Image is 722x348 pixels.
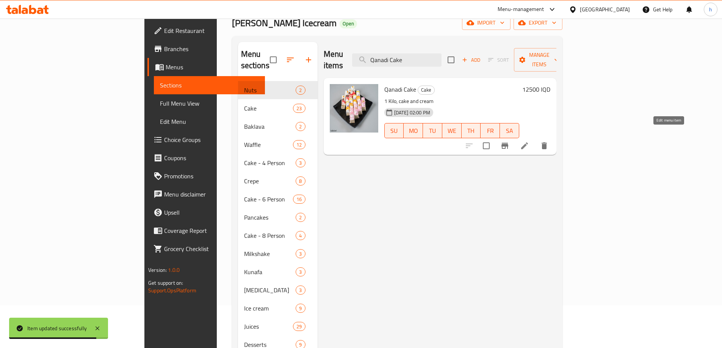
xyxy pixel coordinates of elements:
span: Sections [160,81,259,90]
span: 2 [296,214,305,221]
button: Manage items [514,48,565,72]
a: Full Menu View [154,94,265,112]
span: h [709,5,712,14]
span: Qanadi Cake [384,84,416,95]
span: MO [407,125,420,136]
span: Edit Restaurant [164,26,259,35]
input: search [352,53,442,67]
div: Milkshake [244,249,296,258]
div: [GEOGRAPHIC_DATA] [580,5,630,14]
div: Open [340,19,357,28]
h6: 12500 IQD [522,84,550,95]
span: 2 [296,123,305,130]
div: Nuts2 [238,81,318,99]
button: Add [459,54,483,66]
span: Coupons [164,153,259,162]
div: Menu-management [498,5,544,14]
div: items [296,231,305,240]
div: Cake [418,86,435,95]
span: Select section first [483,54,514,66]
span: Select section [443,52,459,68]
span: Crepe [244,176,296,186]
span: Sort sections [281,51,299,69]
button: TU [423,123,442,138]
div: Crepe8 [238,172,318,190]
button: delete [535,137,553,155]
button: import [462,16,511,30]
span: 23 [293,105,305,112]
button: Branch-specific-item [496,137,514,155]
div: Cake - 4 Person3 [238,154,318,172]
div: items [296,213,305,222]
div: items [293,195,305,204]
button: export [514,16,562,30]
div: items [296,267,305,276]
span: 29 [293,323,305,330]
span: 3 [296,268,305,276]
a: Coupons [147,149,265,167]
span: 2 [296,87,305,94]
div: Ice Pack [244,286,296,295]
span: Edit Menu [160,117,259,126]
span: export [520,18,556,28]
span: Juices [244,322,293,331]
span: Pancakes [244,213,296,222]
div: items [296,304,305,313]
div: Waffle12 [238,136,318,154]
span: Full Menu View [160,99,259,108]
span: Grocery Checklist [164,244,259,253]
span: FR [484,125,497,136]
div: Baklava [244,122,296,131]
div: items [296,86,305,95]
span: 16 [293,196,305,203]
p: 1 Kilo, cake and cream [384,97,519,106]
a: Sections [154,76,265,94]
span: SA [503,125,516,136]
div: Cake - 4 Person [244,158,296,167]
div: Kunafa [244,267,296,276]
span: Ice cream [244,304,296,313]
span: Waffle [244,140,293,149]
span: TH [465,125,478,136]
a: Support.OpsPlatform [148,286,196,295]
button: SA [500,123,519,138]
a: Menus [147,58,265,76]
span: Add [461,56,481,64]
button: FR [481,123,500,138]
a: Edit Restaurant [147,22,265,40]
div: items [293,104,305,113]
a: Upsell [147,203,265,222]
div: items [293,322,305,331]
div: Ice cream9 [238,299,318,317]
span: 8 [296,178,305,185]
span: import [468,18,504,28]
span: Upsell [164,208,259,217]
span: Cake [418,86,434,94]
button: TH [462,123,481,138]
span: 9 [296,305,305,312]
div: [MEDICAL_DATA]3 [238,281,318,299]
span: Cake [244,104,293,113]
span: SU [388,125,401,136]
span: Open [340,20,357,27]
div: items [296,122,305,131]
button: SU [384,123,404,138]
div: Baklava2 [238,117,318,136]
div: Item updated successfully [27,324,87,332]
span: Nuts [244,86,296,95]
a: Coverage Report [147,222,265,240]
button: MO [404,123,423,138]
span: 1.0.0 [168,265,180,275]
span: Get support on: [148,278,183,288]
span: Choice Groups [164,135,259,144]
h2: Menu items [324,48,343,71]
span: 3 [296,159,305,167]
div: items [296,249,305,258]
img: Qanadi Cake [330,84,378,133]
span: Coverage Report [164,226,259,235]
